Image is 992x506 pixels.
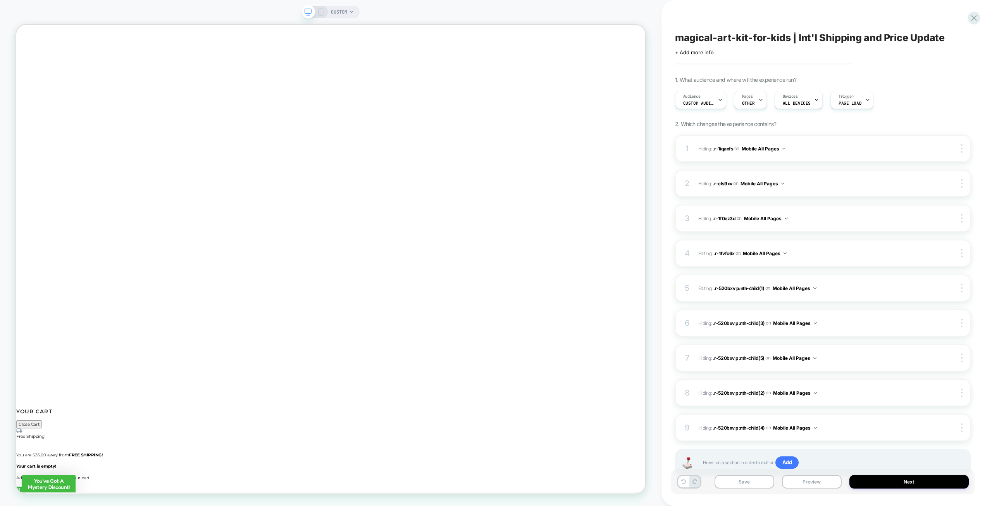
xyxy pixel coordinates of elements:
[765,354,770,362] span: on
[961,144,963,153] img: close
[675,32,945,43] span: magical-art-kit-for-kids | Int'l Shipping and Price Update
[839,100,861,106] span: Page Load
[849,475,969,489] button: Next
[785,218,788,219] img: down arrow
[698,179,934,188] span: Hiding :
[684,142,691,155] div: 1
[737,214,742,223] span: on
[839,94,854,99] span: Trigger
[684,351,691,365] div: 7
[766,423,771,432] span: on
[735,249,741,257] span: on
[741,179,784,188] button: Mobile All Pages
[961,284,963,292] img: close
[683,94,701,99] span: Audience
[773,423,817,433] button: Mobile All Pages
[684,421,691,435] div: 9
[783,94,798,99] span: Devices
[698,249,934,258] span: Editing :
[961,389,963,397] img: close
[961,354,963,362] img: close
[683,100,714,106] span: Custom Audience
[680,457,695,469] img: Joystick
[814,322,817,324] img: down arrow
[782,475,842,489] button: Preview
[684,246,691,260] div: 4
[961,249,963,257] img: close
[961,423,963,432] img: close
[961,179,963,188] img: close
[773,318,817,328] button: Mobile All Pages
[684,386,691,400] div: 8
[744,214,788,223] button: Mobile All Pages
[698,318,934,328] span: Hiding :
[698,144,934,154] span: Hiding :
[713,215,735,221] span: .r-1f0ez3d
[733,179,738,188] span: on
[713,320,765,326] span: .r-520bxv p:nth-child(3)
[713,425,765,430] span: .r-520bxv p:nth-child(4)
[813,357,816,359] img: down arrow
[773,353,816,363] button: Mobile All Pages
[783,100,811,106] span: ALL DEVICES
[698,214,934,223] span: Hiding :
[814,427,817,429] img: down arrow
[743,249,787,258] button: Mobile All Pages
[765,284,770,292] span: on
[742,144,785,154] button: Mobile All Pages
[684,176,691,190] div: 2
[713,250,734,256] span: .r-1fvfc6x
[961,214,963,223] img: close
[675,121,776,127] span: 2. Which changes the experience contains?
[675,49,714,55] span: + Add more info
[961,319,963,327] img: close
[684,281,691,295] div: 5
[713,355,765,361] span: .r-520bxv p:nth-child(5)
[766,389,771,397] span: on
[698,423,934,433] span: Hiding :
[684,316,691,330] div: 6
[742,94,753,99] span: Pages
[775,456,799,469] span: Add
[713,285,764,291] span: .r-520bxv p:nth-child(1)
[773,388,817,398] button: Mobile All Pages
[698,353,934,363] span: Hiding :
[698,283,934,293] span: Editing :
[813,287,816,289] img: down arrow
[713,180,732,186] span: .r-cls9xv
[742,100,755,106] span: OTHER
[703,456,962,469] span: Hover on a section in order to edit or
[331,6,347,18] span: CUSTOM
[675,76,796,83] span: 1. What audience and where will the experience run?
[715,475,774,489] button: Save
[766,319,771,327] span: on
[784,252,787,254] img: down arrow
[713,390,765,395] span: .r-520bxv p:nth-child(2)
[782,148,785,150] img: down arrow
[698,388,934,398] span: Hiding :
[773,283,816,293] button: Mobile All Pages
[713,145,733,151] span: .r-1iqanfs
[814,392,817,394] img: down arrow
[684,211,691,225] div: 3
[781,183,784,185] img: down arrow
[734,144,739,153] span: on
